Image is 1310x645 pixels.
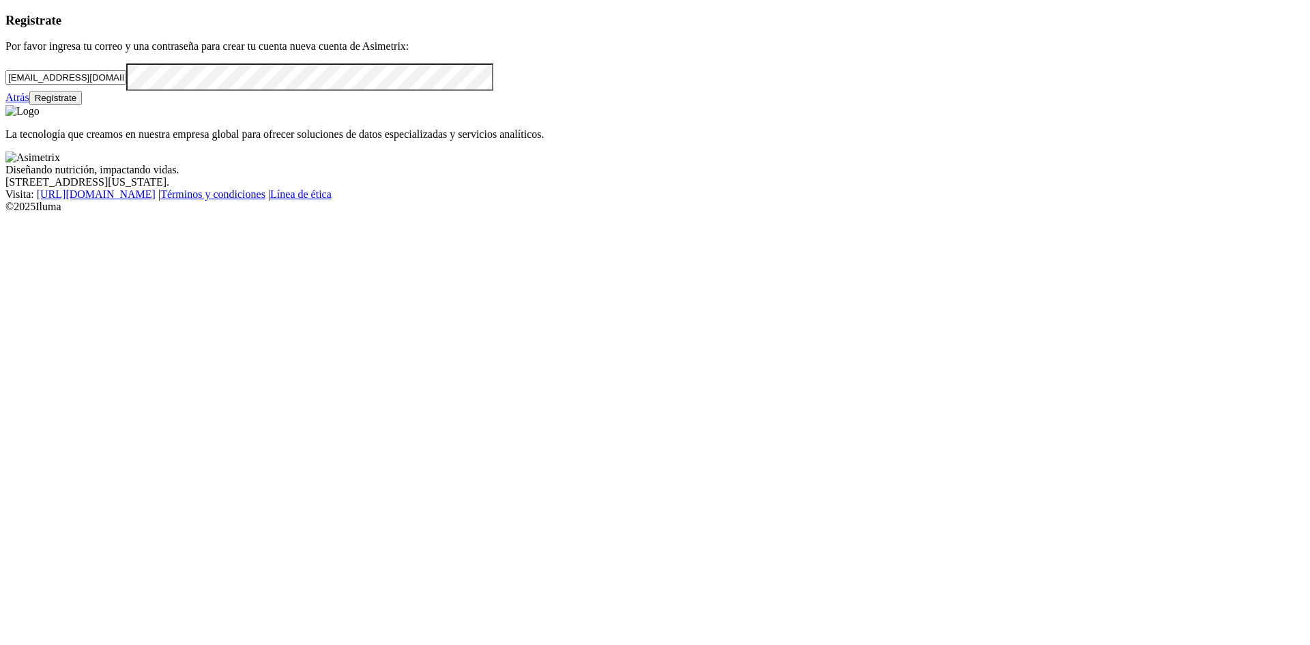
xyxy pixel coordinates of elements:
[5,91,29,103] a: Atrás
[270,188,332,200] a: Línea de ética
[5,13,1305,28] h3: Registrate
[5,188,1305,201] div: Visita : | |
[37,188,156,200] a: [URL][DOMAIN_NAME]
[5,128,1305,141] p: La tecnología que creamos en nuestra empresa global para ofrecer soluciones de datos especializad...
[5,176,1305,188] div: [STREET_ADDRESS][US_STATE].
[5,201,1305,213] div: © 2025 Iluma
[5,164,1305,176] div: Diseñando nutrición, impactando vidas.
[5,40,1305,53] p: Por favor ingresa tu correo y una contraseña para crear tu cuenta nueva cuenta de Asimetrix:
[5,70,126,85] input: Tu correo
[5,152,60,164] img: Asimetrix
[29,91,83,105] button: Regístrate
[160,188,265,200] a: Términos y condiciones
[5,105,40,117] img: Logo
